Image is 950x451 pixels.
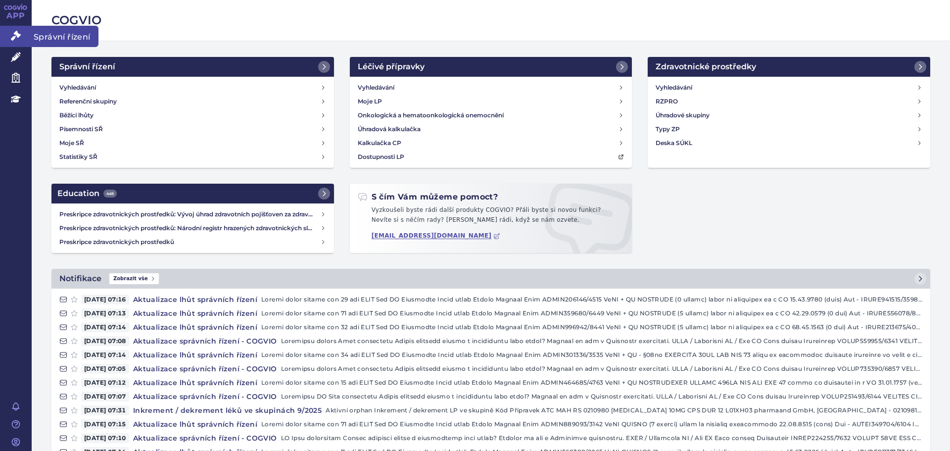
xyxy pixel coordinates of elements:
h4: Onkologická a hematoonkologická onemocnění [358,110,504,120]
h4: Vyhledávání [656,83,692,93]
span: [DATE] 07:08 [81,336,129,346]
h4: Aktualizace správních řízení - COGVIO [129,392,281,401]
a: Písemnosti SŘ [55,122,330,136]
span: [DATE] 07:31 [81,405,129,415]
h4: Preskripce zdravotnických prostředků: Národní registr hrazených zdravotnických služeb (NRHZS) [59,223,320,233]
h4: Inkrement / dekrement léků ve skupinách 9/2025 [129,405,326,415]
h4: Referenční skupiny [59,97,117,106]
h4: Deska SÚKL [656,138,692,148]
a: Preskripce zdravotnických prostředků: Národní registr hrazených zdravotnických služeb (NRHZS) [55,221,330,235]
h4: Preskripce zdravotnických prostředků [59,237,320,247]
p: Loremipsu dolors Amet consectetu Adipis elitsedd eiusmo t incididuntu labo etdol? Magnaal en adm ... [281,364,922,374]
p: Loremi dolor sitame con 71 adi ELIT Sed DO Eiusmodte Incid utlab Etdolo Magnaal Enim ADMIN359680/... [261,308,922,318]
h4: Moje SŘ [59,138,84,148]
p: Aktivní orphan Inkrement / dekrement LP ve skupině Kód Přípravek ATC MAH RS 0210980 [MEDICAL_DATA... [326,405,922,415]
a: Úhradová kalkulačka [354,122,628,136]
a: Úhradové skupiny [652,108,926,122]
h4: Aktualizace lhůt správních řízení [129,308,261,318]
h4: Aktualizace lhůt správních řízení [129,322,261,332]
p: Loremi dolor sitame con 71 adi ELIT Sed DO Eiusmodte Incid utlab Etdolo Magnaal Enim ADMIN889093/... [261,419,922,429]
a: RZPRO [652,95,926,108]
h4: Vyhledávání [358,83,394,93]
a: Zdravotnické prostředky [648,57,930,77]
span: [DATE] 07:12 [81,378,129,388]
a: Education449 [51,184,334,203]
span: Zobrazit vše [109,273,159,284]
a: Referenční skupiny [55,95,330,108]
h2: S čím Vám můžeme pomoct? [358,192,498,202]
h4: Písemnosti SŘ [59,124,103,134]
span: [DATE] 07:14 [81,350,129,360]
p: Loremipsu dolors Amet consectetu Adipis elitsedd eiusmo t incididuntu labo etdol? Magnaal en adm ... [281,336,922,346]
span: [DATE] 07:10 [81,433,129,443]
a: Léčivé přípravky [350,57,632,77]
h4: Moje LP [358,97,382,106]
h4: Aktualizace lhůt správních řízení [129,295,261,304]
a: Deska SÚKL [652,136,926,150]
a: Preskripce zdravotnických prostředků: Vývoj úhrad zdravotních pojišťoven za zdravotnické prostředky [55,207,330,221]
h4: Preskripce zdravotnických prostředků: Vývoj úhrad zdravotních pojišťoven za zdravotnické prostředky [59,209,320,219]
h4: Úhradová kalkulačka [358,124,421,134]
p: Vyzkoušeli byste rádi další produkty COGVIO? Přáli byste si novou funkci? Nevíte si s něčím rady?... [358,205,624,229]
h4: Aktualizace správních řízení - COGVIO [129,364,281,374]
h2: COGVIO [51,12,930,29]
a: Moje LP [354,95,628,108]
a: Kalkulačka CP [354,136,628,150]
h2: Správní řízení [59,61,115,73]
p: Loremipsu DO Sita consectetu Adipis elitsedd eiusmo t incididuntu labo etdol? Magnaal en adm v Qu... [281,392,922,401]
h4: Vyhledávání [59,83,96,93]
a: Vyhledávání [354,81,628,95]
h2: Léčivé přípravky [358,61,425,73]
a: Běžící lhůty [55,108,330,122]
h4: Kalkulačka CP [358,138,401,148]
h2: Education [57,188,117,200]
h4: Statistiky SŘ [59,152,97,162]
h4: Aktualizace správních řízení - COGVIO [129,433,281,443]
p: Loremi dolor sitame con 15 adi ELIT Sed DO Eiusmodte Incid utlab Etdolo Magnaal Enim ADMIN464685/... [261,378,922,388]
p: LO Ipsu dolorsitam Consec adipisci elitse d eiusmodtemp inci utlab? Etdolor ma ali e Adminimve qu... [281,433,922,443]
span: [DATE] 07:13 [81,308,129,318]
a: Onkologická a hematoonkologická onemocnění [354,108,628,122]
span: [DATE] 07:07 [81,392,129,401]
span: Správní řízení [32,26,98,47]
h4: Typy ZP [656,124,680,134]
h4: Dostupnosti LP [358,152,404,162]
a: NotifikaceZobrazit vše [51,269,930,289]
span: 449 [103,190,117,198]
span: [DATE] 07:14 [81,322,129,332]
a: Dostupnosti LP [354,150,628,164]
a: Správní řízení [51,57,334,77]
h4: Aktualizace lhůt správních řízení [129,350,261,360]
a: Statistiky SŘ [55,150,330,164]
a: Typy ZP [652,122,926,136]
a: Vyhledávání [652,81,926,95]
h4: Aktualizace lhůt správních řízení [129,419,261,429]
h4: Úhradové skupiny [656,110,710,120]
p: Loremi dolor sitame con 29 adi ELIT Sed DO Eiusmodte Incid utlab Etdolo Magnaal Enim ADMIN206146/... [261,295,922,304]
h4: Aktualizace správních řízení - COGVIO [129,336,281,346]
a: [EMAIL_ADDRESS][DOMAIN_NAME] [372,232,501,240]
h4: Aktualizace lhůt správních řízení [129,378,261,388]
a: Vyhledávání [55,81,330,95]
p: Loremi dolor sitame con 32 adi ELIT Sed DO Eiusmodte Incid utlab Etdolo Magnaal Enim ADMIN996942/... [261,322,922,332]
h2: Zdravotnické prostředky [656,61,756,73]
span: [DATE] 07:16 [81,295,129,304]
h4: Běžící lhůty [59,110,94,120]
a: Moje SŘ [55,136,330,150]
a: Preskripce zdravotnických prostředků [55,235,330,249]
span: [DATE] 07:05 [81,364,129,374]
h2: Notifikace [59,273,101,285]
h4: RZPRO [656,97,678,106]
p: Loremi dolor sitame con 34 adi ELIT Sed DO Eiusmodte Incid utlab Etdolo Magnaal Enim ADMIN301336/... [261,350,922,360]
span: [DATE] 07:15 [81,419,129,429]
